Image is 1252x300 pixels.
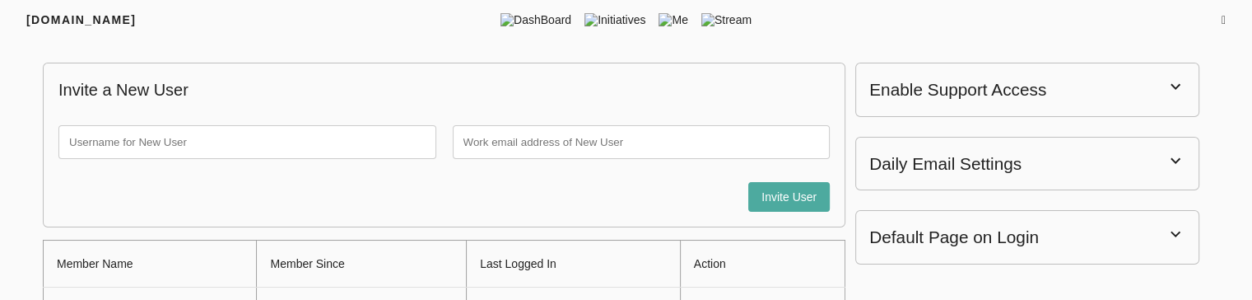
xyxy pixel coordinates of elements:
div: Enable Support Access [869,77,1046,102]
input: Username for New User [58,125,436,159]
p: Invite a New User [58,78,830,102]
div: Default Page on Login [869,225,1039,250]
span: Initiatives [578,12,652,28]
img: me.png [659,13,672,26]
img: stream.png [701,13,714,26]
img: dashboard.png [500,13,514,26]
span: Stream [695,12,758,28]
span: [DOMAIN_NAME] [26,13,136,26]
span: Invite User [761,187,817,208]
th: Action [680,241,845,288]
th: Member Since [257,241,467,288]
th: Member Name [44,241,257,288]
th: Last Logged In [467,241,681,288]
img: tic.png [584,13,598,26]
button: Invite User [748,182,830,213]
span: Me [652,12,694,28]
div: Daily Email Settings [869,152,1022,176]
span: DashBoard [494,12,578,28]
input: Work email address of New User [453,125,831,159]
